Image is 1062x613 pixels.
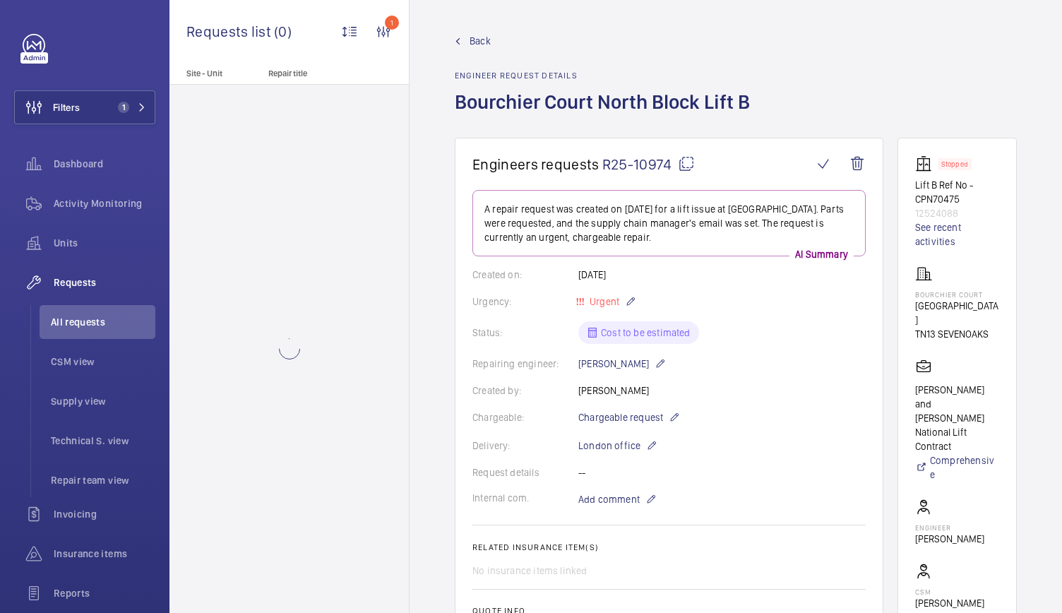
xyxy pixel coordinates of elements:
p: A repair request was created on [DATE] for a lift issue at [GEOGRAPHIC_DATA]. Parts were requeste... [484,202,854,244]
p: Stopped [941,162,968,167]
span: Supply view [51,394,155,408]
span: Back [470,34,491,48]
span: CSM view [51,355,155,369]
span: All requests [51,315,155,329]
p: [GEOGRAPHIC_DATA] [915,299,999,327]
span: Engineers requests [472,155,599,173]
p: TN13 SEVENOAKS [915,327,999,341]
p: [PERSON_NAME] [915,596,984,610]
span: Activity Monitoring [54,196,155,210]
span: Repair team view [51,473,155,487]
span: Add comment [578,492,640,506]
p: Lift B Ref No - CPN70475 [915,178,999,206]
a: See recent activities [915,220,999,249]
span: Reports [54,586,155,600]
button: Filters1 [14,90,155,124]
h2: Related insurance item(s) [472,542,866,552]
span: Units [54,236,155,250]
p: Bourchier Court [915,290,999,299]
a: Comprehensive [915,453,999,482]
h1: Bourchier Court North Block Lift B [455,89,758,138]
span: 1 [118,102,129,113]
span: Dashboard [54,157,155,171]
p: [PERSON_NAME] and [PERSON_NAME] National Lift Contract [915,383,999,453]
p: Repair title [268,69,362,78]
p: CSM [915,588,984,596]
p: London office [578,437,657,454]
span: Insurance items [54,547,155,561]
p: 12524088 [915,206,999,220]
span: Urgent [587,296,619,307]
span: Requests list [186,23,274,40]
img: elevator.svg [915,155,938,172]
span: Invoicing [54,507,155,521]
span: R25-10974 [602,155,695,173]
h2: Engineer request details [455,71,758,81]
span: Filters [53,100,80,114]
p: AI Summary [789,247,854,261]
p: Engineer [915,523,984,532]
span: Chargeable request [578,410,663,424]
p: Site - Unit [169,69,263,78]
p: [PERSON_NAME] [915,532,984,546]
span: Requests [54,275,155,290]
p: [PERSON_NAME] [578,355,666,372]
span: Technical S. view [51,434,155,448]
